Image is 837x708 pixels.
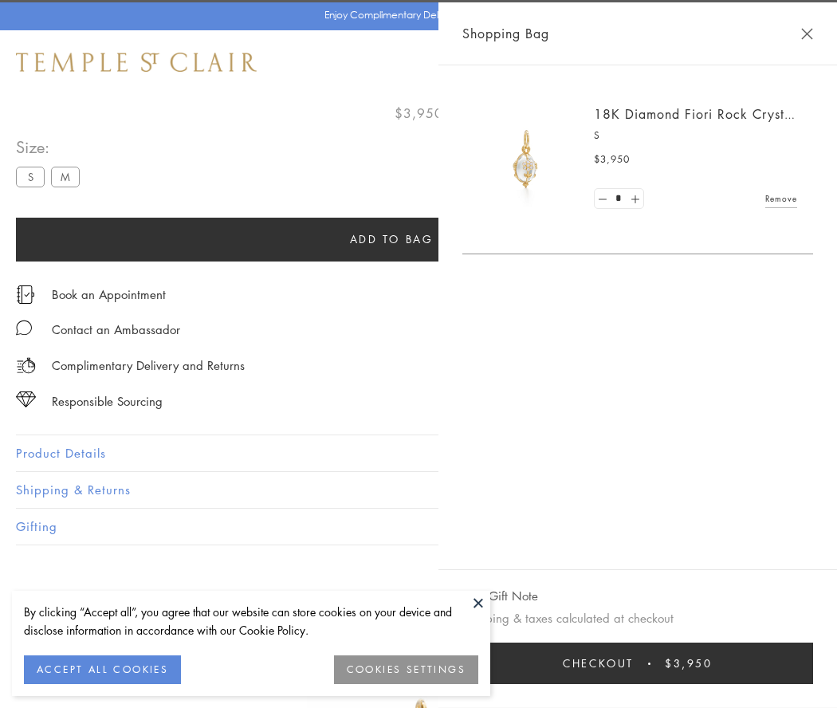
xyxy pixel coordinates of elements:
a: Set quantity to 0 [595,189,611,209]
button: Close Shopping Bag [801,28,813,40]
button: ACCEPT ALL COOKIES [24,655,181,684]
button: Add to bag [16,218,767,262]
span: Size: [16,134,86,160]
button: COOKIES SETTINGS [334,655,478,684]
img: P51889-E11FIORI [478,112,574,207]
label: S [16,167,45,187]
button: Checkout $3,950 [462,643,813,684]
label: M [51,167,80,187]
a: Book an Appointment [52,285,166,303]
img: icon_appointment.svg [16,285,35,304]
span: $3,950 [594,151,630,167]
span: $3,950 [395,103,443,124]
a: Set quantity to 2 [627,189,642,209]
p: Enjoy Complimentary Delivery & Returns [324,7,505,23]
p: S [594,128,797,144]
a: Remove [765,190,797,207]
span: Add to bag [350,230,434,248]
div: By clicking “Accept all”, you agree that our website can store cookies on your device and disclos... [24,603,478,639]
img: icon_sourcing.svg [16,391,36,407]
p: Shipping & taxes calculated at checkout [462,608,813,628]
img: Temple St. Clair [16,53,257,72]
img: MessageIcon-01_2.svg [16,320,32,336]
button: Add Gift Note [462,586,538,606]
span: Checkout [563,655,634,672]
button: Gifting [16,509,821,545]
span: $3,950 [665,655,713,672]
img: icon_delivery.svg [16,356,36,376]
p: Complimentary Delivery and Returns [52,356,245,376]
button: Shipping & Returns [16,472,821,508]
div: Contact an Ambassador [52,320,180,340]
button: Product Details [16,435,821,471]
div: Responsible Sourcing [52,391,163,411]
span: Shopping Bag [462,23,549,44]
